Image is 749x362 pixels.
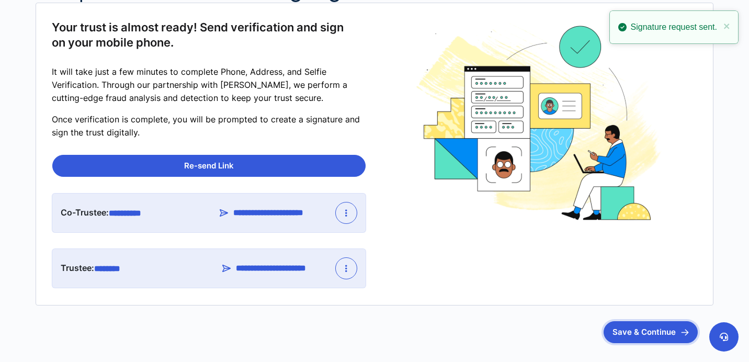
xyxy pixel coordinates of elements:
button: Save & Continue [604,321,698,343]
span: Co-Trustee: [61,207,109,218]
span: Signature request sent . [631,21,717,33]
button: Re-send Link [52,155,366,177]
span: Trustee: [61,263,94,273]
span: Your trust is almost ready! Send verification and sign on your mobile phone. [52,20,358,50]
p: Once verification is complete, you will be prompted to create a signature and sign the trust digi... [52,113,366,139]
button: close [723,20,731,35]
p: It will take just a few minutes to complete Phone, Address, and Selfie Verification. Through our ... [52,65,366,104]
img: Identity Verification and Signing [407,20,673,225]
